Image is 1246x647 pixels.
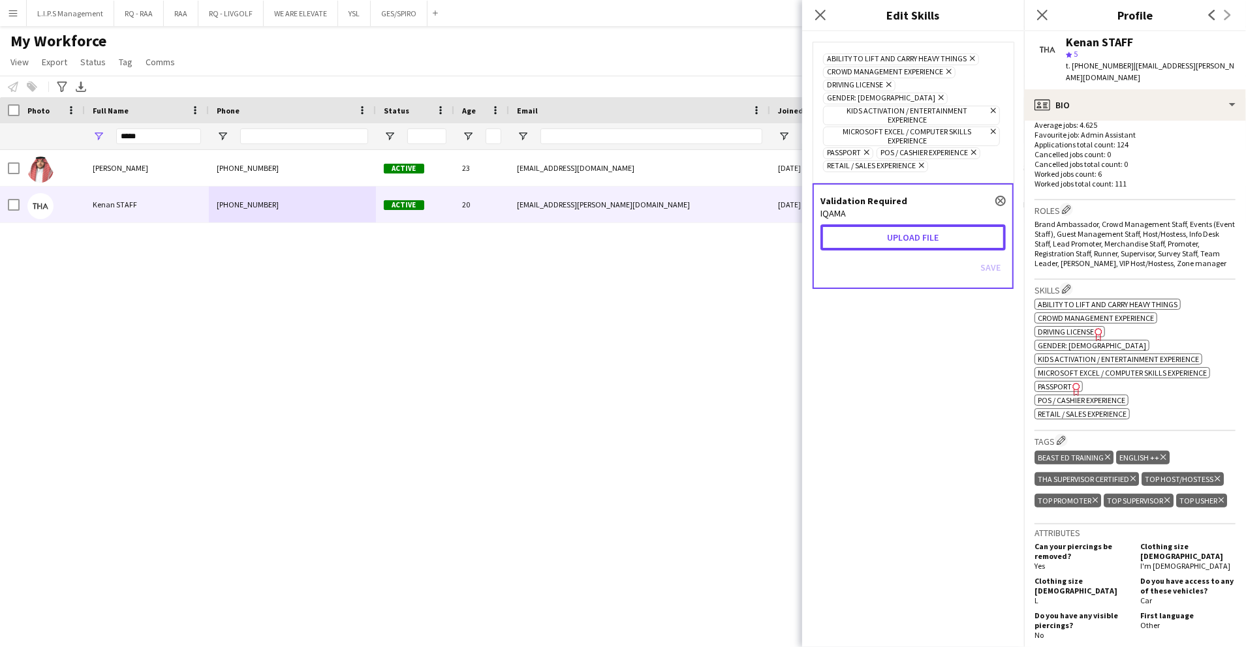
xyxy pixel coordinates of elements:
h5: Clothing size [DEMOGRAPHIC_DATA] [1140,541,1236,561]
span: Retail / Sales experience [827,161,916,172]
span: Driving License [827,80,883,91]
span: Status [384,106,409,115]
span: Gender: [DEMOGRAPHIC_DATA] [1038,340,1146,350]
span: Yes [1035,561,1045,571]
span: L [1035,595,1038,605]
input: Email Filter Input [540,128,762,144]
span: t. [PHONE_NUMBER] [1066,61,1134,70]
p: Worked jobs total count: 111 [1035,179,1236,188]
span: Gender: [DEMOGRAPHIC_DATA] [827,93,935,104]
span: Microsoft Excel / Computer skills experience [1038,368,1207,378]
span: Car [1140,595,1152,605]
span: Export [42,56,67,68]
button: Open Filter Menu [384,130,396,142]
div: Bio [1024,89,1246,121]
p: Applications total count: 124 [1035,140,1236,149]
button: L.I.P.S Management [27,1,114,26]
span: Passport [1038,382,1072,391]
input: Full Name Filter Input [116,128,201,144]
span: No [1035,630,1044,640]
span: Passport [827,148,861,158]
h5: Do you have access to any of these vehicles? [1140,576,1236,595]
a: Status [75,53,111,70]
span: Retail / Sales experience [1038,409,1127,419]
span: Driving License [1038,327,1094,337]
span: Photo [27,106,50,115]
span: Ability to lift and carry heavy things [1038,299,1177,309]
button: RAA [164,1,198,26]
span: Microsoft Excel / Computer skills experience [827,127,988,145]
h3: Roles [1035,203,1236,217]
span: Full Name [93,106,129,115]
img: Kenan STAFF [27,193,54,219]
div: 23 [454,150,509,186]
span: Active [384,200,424,210]
button: Open Filter Menu [462,130,474,142]
input: Joined Filter Input [802,128,841,144]
button: GES/SPIRO [371,1,428,26]
h3: Profile [1024,7,1246,23]
div: TOP PROMOTER [1035,494,1101,507]
h3: Edit Skills [802,7,1024,23]
span: Status [80,56,106,68]
input: Status Filter Input [407,128,446,144]
a: Export [37,53,72,70]
div: [PHONE_NUMBER] [209,187,376,222]
span: POS / Cashier experience [1038,395,1125,405]
button: RQ - LIVGOLF [198,1,264,26]
span: View [10,56,29,68]
a: Tag [114,53,138,70]
p: IQAMA [820,207,1006,219]
span: Kenan STAFF [93,200,137,209]
img: Abdullah Kenanah [27,157,54,183]
div: [DATE] [770,150,849,186]
span: Brand Ambassador, Crowd Management Staff, Events (Event Staff), Guest Management Staff, Host/Host... [1035,219,1235,268]
div: Kenan STAFF [1066,37,1133,48]
h4: Validation Required [820,195,1006,207]
span: Crowd management experience [1038,313,1154,323]
span: | [EMAIL_ADDRESS][PERSON_NAME][DOMAIN_NAME] [1066,61,1234,82]
span: Age [462,106,476,115]
span: Ability to lift and carry heavy things [827,54,967,65]
div: [EMAIL_ADDRESS][DOMAIN_NAME] [509,150,770,186]
span: Joined [778,106,803,115]
p: Average jobs: 4.625 [1035,120,1236,130]
div: [PHONE_NUMBER] [209,150,376,186]
div: BEAST ED TRAINING [1035,451,1114,464]
div: TOP HOST/HOSTESS [1142,472,1223,486]
span: Comms [146,56,175,68]
span: Other [1140,620,1160,630]
a: View [5,53,34,70]
span: Kids activation / Entertainment experience [1038,354,1199,364]
div: ENGLISH ++ [1116,451,1169,464]
p: Favourite job: Admin Assistant [1035,130,1236,140]
span: Active [384,164,424,173]
h3: Attributes [1035,527,1236,539]
div: TOP SUPERVISOR [1104,494,1173,507]
div: [DATE] [770,187,849,222]
h5: Do you have any visible piercings? [1035,610,1130,630]
span: Tag [119,56,132,68]
h5: Can your piercings be removed? [1035,541,1130,561]
button: Open Filter Menu [93,130,104,142]
span: Crowd management experience [827,67,943,78]
h3: Skills [1035,282,1236,296]
button: Open Filter Menu [217,130,228,142]
app-action-btn: Export XLSX [73,79,89,95]
span: My Workforce [10,31,106,51]
p: Cancelled jobs total count: 0 [1035,159,1236,169]
span: Kids activation / Entertainment experience [827,106,988,125]
h5: First language [1140,610,1236,620]
h5: Clothing size [DEMOGRAPHIC_DATA] [1035,576,1130,595]
button: RQ - RAA [114,1,164,26]
div: 20 [454,187,509,222]
div: TOP USHER [1176,494,1227,507]
input: Phone Filter Input [240,128,368,144]
p: Cancelled jobs count: 0 [1035,149,1236,159]
div: THA SUPERVISOR CERTIFIED [1035,472,1139,486]
span: [PERSON_NAME] [93,163,148,173]
span: 5 [1074,49,1078,59]
button: WE ARE ELEVATE [264,1,338,26]
span: I'm [DEMOGRAPHIC_DATA] [1140,561,1230,571]
button: Open Filter Menu [778,130,790,142]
